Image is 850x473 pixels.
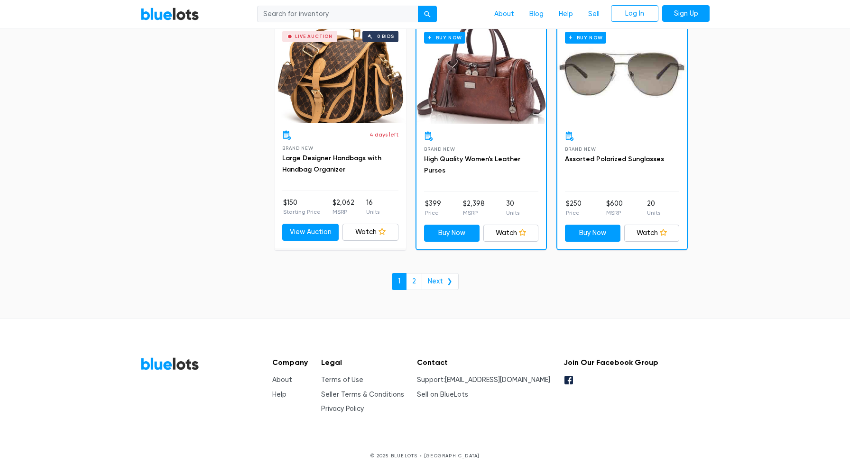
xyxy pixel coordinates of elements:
[565,146,596,152] span: Brand New
[283,208,321,216] p: Starting Price
[321,376,363,384] a: Terms of Use
[272,376,292,384] a: About
[342,224,399,241] a: Watch
[425,209,441,217] p: Price
[647,199,660,218] li: 20
[566,209,582,217] p: Price
[283,198,321,217] li: $150
[522,5,551,23] a: Blog
[272,391,286,399] a: Help
[417,358,550,367] h5: Contact
[606,209,623,217] p: MSRP
[272,358,308,367] h5: Company
[140,357,199,371] a: BlueLots
[295,34,333,39] div: Live Auction
[564,358,658,367] h5: Join Our Facebook Group
[647,209,660,217] p: Units
[463,209,485,217] p: MSRP
[257,6,418,23] input: Search for inventory
[483,225,539,242] a: Watch
[140,7,199,21] a: BlueLots
[422,273,459,290] a: Next ❯
[551,5,581,23] a: Help
[333,198,354,217] li: $2,062
[377,34,394,39] div: 0 bids
[416,24,546,124] a: Buy Now
[282,224,339,241] a: View Auction
[611,5,658,22] a: Log In
[581,5,607,23] a: Sell
[366,208,379,216] p: Units
[370,130,398,139] p: 4 days left
[417,375,550,385] li: Support:
[606,199,623,218] li: $600
[392,273,407,290] a: 1
[425,199,441,218] li: $399
[333,208,354,216] p: MSRP
[321,405,364,413] a: Privacy Policy
[417,391,468,399] a: Sell on BlueLots
[565,155,664,163] a: Assorted Polarized Sunglasses
[275,23,406,123] a: Live Auction 0 bids
[366,198,379,217] li: 16
[557,24,687,124] a: Buy Now
[282,146,313,151] span: Brand New
[321,358,404,367] h5: Legal
[424,155,520,174] a: High Quality Women's Leather Purses
[565,32,606,44] h6: Buy Now
[506,199,519,218] li: 30
[445,376,550,384] a: [EMAIL_ADDRESS][DOMAIN_NAME]
[406,273,422,290] a: 2
[282,154,381,173] a: Large Designer Handbags with Handbag Organizer
[140,452,710,459] p: © 2025 BLUELOTS • [GEOGRAPHIC_DATA]
[662,5,710,22] a: Sign Up
[487,5,522,23] a: About
[321,391,404,399] a: Seller Terms & Conditions
[565,225,620,242] a: Buy Now
[424,146,455,152] span: Brand New
[424,32,465,44] h6: Buy Now
[463,199,485,218] li: $2,398
[566,199,582,218] li: $250
[424,225,480,242] a: Buy Now
[624,225,680,242] a: Watch
[506,209,519,217] p: Units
